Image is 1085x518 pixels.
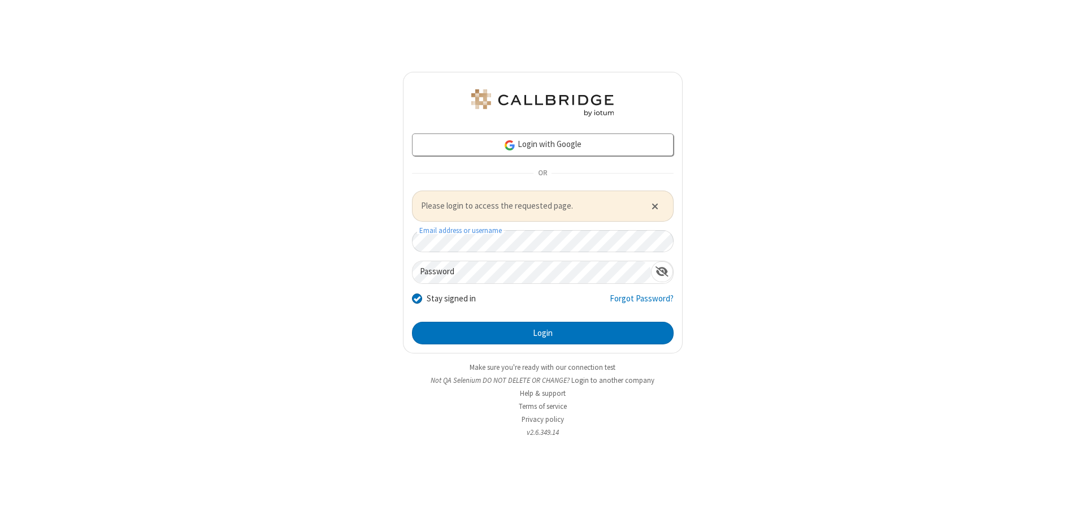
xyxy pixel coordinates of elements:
[610,292,674,314] a: Forgot Password?
[469,89,616,116] img: QA Selenium DO NOT DELETE OR CHANGE
[519,402,567,411] a: Terms of service
[421,200,637,213] span: Please login to access the requested page.
[403,375,683,386] li: Not QA Selenium DO NOT DELETE OR CHANGE?
[504,139,516,152] img: google-icon.png
[522,415,564,424] a: Privacy policy
[413,261,651,283] input: Password
[520,389,566,398] a: Help & support
[533,166,552,182] span: OR
[651,261,673,282] div: Show password
[412,322,674,344] button: Login
[412,133,674,156] a: Login with Google
[412,230,674,252] input: Email address or username
[403,427,683,438] li: v2.6.349.14
[427,292,476,305] label: Stay signed in
[470,362,615,372] a: Make sure you're ready with our connection test
[645,197,664,214] button: Close alert
[571,375,654,386] button: Login to another company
